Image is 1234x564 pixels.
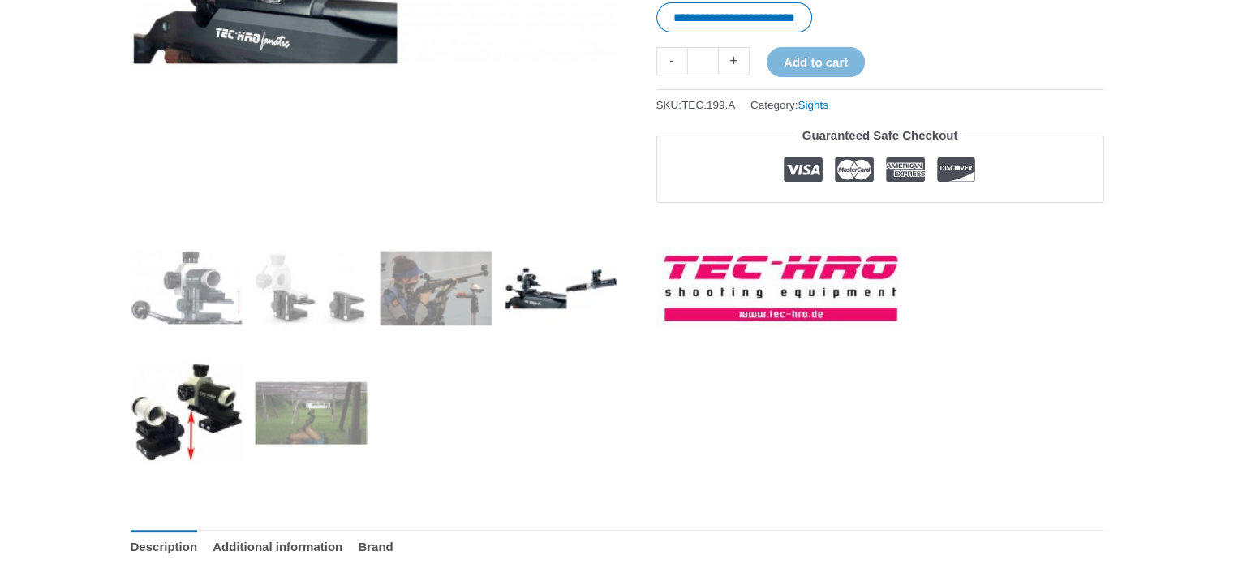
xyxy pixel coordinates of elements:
iframe: Customer reviews powered by Trustpilot [656,215,1104,235]
a: Sights [798,99,828,111]
img: TEC-HRO Rapid, sight-elevation - Image 5 [131,356,243,469]
img: TEC-HRO Rapid, sight-elevation - Image 6 [255,356,368,469]
img: TEC-HRO Rapid, sight-elevation - Image 4 [505,231,617,344]
span: TEC.199.A [681,99,735,111]
legend: Guaranteed Safe Checkout [796,124,965,147]
img: TEC-HRO Rapid, sight-elevation - Image 3 [380,231,492,344]
span: SKU: [656,95,736,115]
span: Category: [750,95,828,115]
a: - [656,47,687,75]
img: TEC-HRO Rapid, sight-elevation - Image 2 [255,231,368,344]
a: TEC-HRO Shooting Equipment [656,247,900,329]
button: Add to cart [767,47,865,77]
input: Product quantity [687,47,719,75]
a: + [719,47,750,75]
img: TEC-HRO Rapid [131,231,243,344]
